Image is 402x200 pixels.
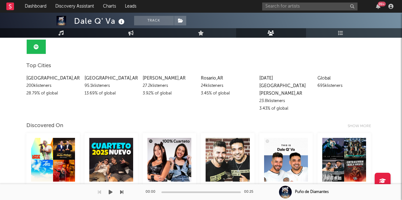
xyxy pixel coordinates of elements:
div: Discovered On [26,122,63,130]
div: 695k listeners [317,82,371,90]
div: 27.2k listeners [143,82,196,90]
div: [PERSON_NAME] , AR [143,74,196,82]
div: 24k listeners [201,82,254,90]
div: 3.43 % of global [259,105,313,113]
span: Top Cities [26,62,51,70]
div: [DATE][GEOGRAPHIC_DATA][PERSON_NAME] , AR [259,74,313,97]
div: Global [317,74,371,82]
a: CUARTETO 2025 . (OTOÑO 2025)Actualizado [DATE] [322,178,366,197]
input: Search for artists [262,3,358,10]
div: 200k listeners [26,82,80,90]
div: Dale Q' Va [74,16,126,26]
div: 3.92 % of global [143,90,196,97]
button: 99+ [376,4,380,9]
div: [GEOGRAPHIC_DATA] , AR [85,74,138,82]
div: 95.1k listeners [85,82,138,90]
div: 23.8k listeners [259,97,313,105]
div: 00:00 [146,188,158,196]
div: Show more [348,122,376,130]
button: Track [134,16,174,25]
div: 99 + [378,2,386,6]
div: 28.79 % of global [26,90,80,97]
div: 3.45 % of global [201,90,254,97]
div: [GEOGRAPHIC_DATA] , AR [26,74,80,82]
div: Rosario , AR [201,74,254,82]
div: 00:25 [244,188,257,196]
div: 13.69 % of global [85,90,138,97]
div: Puño de Diamantes [295,189,329,195]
